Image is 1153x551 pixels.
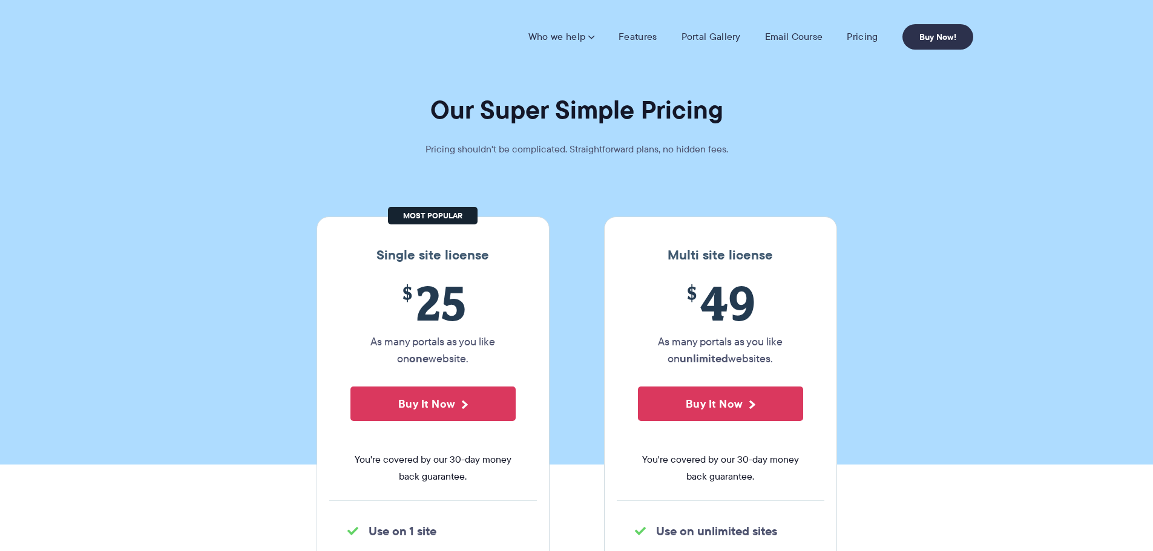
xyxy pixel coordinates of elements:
a: Buy Now! [902,24,973,50]
h3: Multi site license [617,247,824,263]
p: As many portals as you like on website. [350,333,516,367]
strong: unlimited [680,350,728,367]
p: As many portals as you like on websites. [638,333,803,367]
a: Who we help [528,31,594,43]
a: Features [619,31,657,43]
a: Pricing [847,31,878,43]
button: Buy It Now [350,386,516,421]
strong: one [409,350,429,367]
h3: Single site license [329,247,537,263]
span: You're covered by our 30-day money back guarantee. [350,451,516,485]
a: Email Course [765,31,823,43]
strong: Use on 1 site [369,522,436,540]
span: 25 [350,275,516,330]
button: Buy It Now [638,386,803,421]
p: Pricing shouldn't be complicated. Straightforward plans, no hidden fees. [395,141,758,158]
strong: Use on unlimited sites [656,522,777,540]
span: You're covered by our 30-day money back guarantee. [638,451,803,485]
a: Portal Gallery [682,31,741,43]
span: 49 [638,275,803,330]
